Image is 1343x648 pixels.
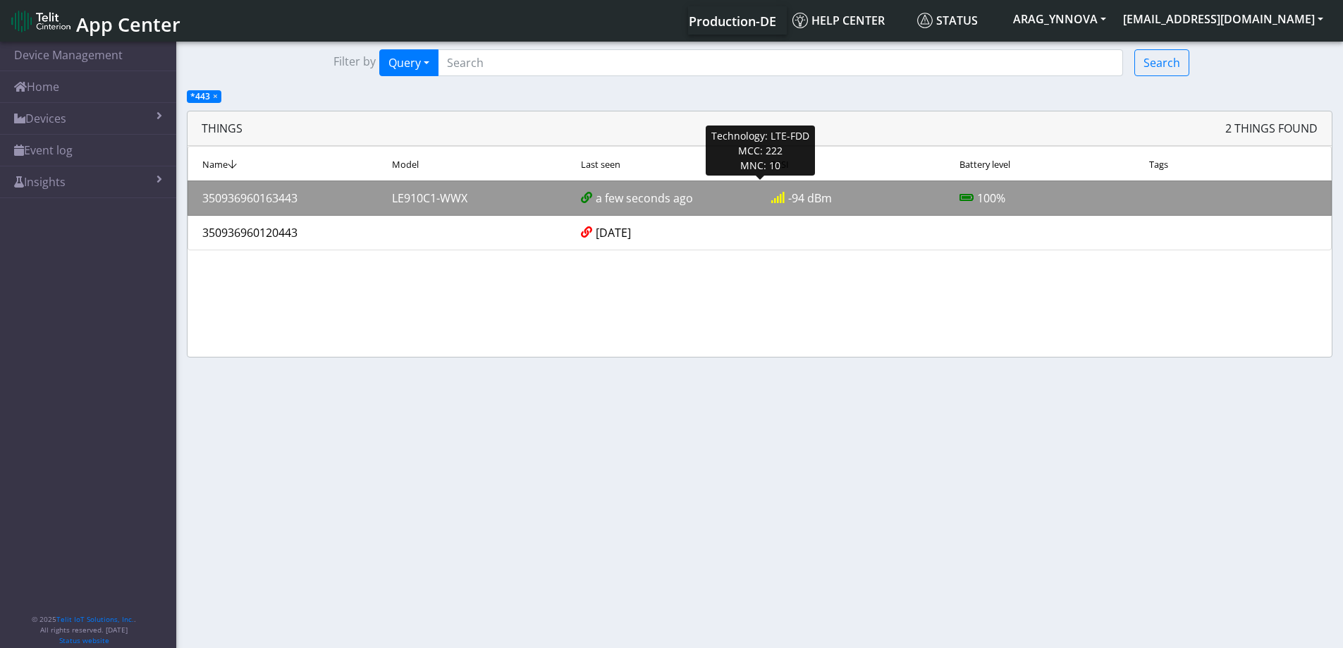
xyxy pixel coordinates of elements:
[32,625,136,635] p: All rights reserved. [DATE]
[381,190,571,207] div: LE910C1-WWX
[11,6,178,36] a: App Center
[438,49,1123,76] input: Search...
[213,92,218,101] button: Close
[596,190,693,207] span: a few seconds ago
[740,159,780,172] span: MNC: 10
[959,158,1010,171] span: Battery level
[688,6,775,35] a: Your current platform instance
[379,49,439,76] button: Query
[192,190,381,207] div: 350936960163443
[788,190,832,207] span: -94 dBm
[1005,6,1115,32] button: ARAG_YNNOVA
[213,90,218,102] span: ×
[202,158,228,171] span: Name
[333,53,376,73] span: Filter by
[32,614,136,625] p: © 2025 .
[188,111,1332,146] div: THINGS
[581,158,620,171] span: Last seen
[787,6,912,35] a: Help center
[738,144,783,157] span: MCC: 222
[596,224,631,241] span: [DATE]
[977,190,1005,207] span: 100%
[912,6,1005,35] a: Status
[59,635,109,645] a: Status website
[392,158,419,171] span: Model
[11,10,70,32] img: logo-telit-cinterion-gw-new.png
[192,224,381,241] div: 350936960120443
[1225,120,1318,137] span: 2 things found
[56,614,134,624] a: Telit IoT Solutions, Inc.
[689,13,776,30] span: Production-DE
[1115,6,1332,32] button: [EMAIL_ADDRESS][DOMAIN_NAME]
[76,11,180,37] span: App Center
[917,13,933,28] img: status.svg
[1134,49,1189,76] button: Search
[917,13,978,28] span: Status
[792,13,808,28] img: knowledge.svg
[792,13,885,28] span: Help center
[1149,158,1168,171] span: Tags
